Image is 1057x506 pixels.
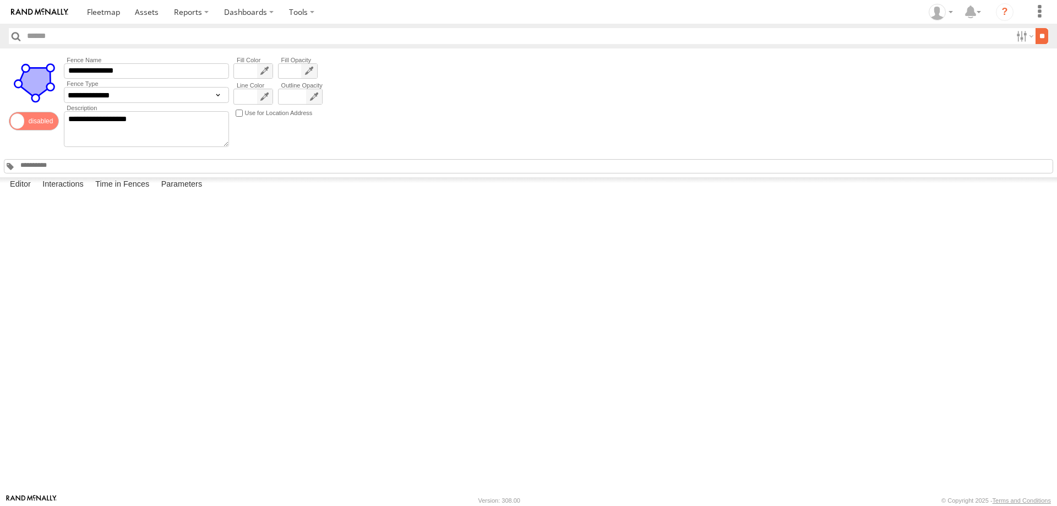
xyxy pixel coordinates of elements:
i: ? [996,3,1014,21]
div: Allen Bauer [925,4,957,20]
label: Use for Location Address [244,108,312,118]
label: Line Color [233,82,273,89]
label: Time in Fences [90,177,155,193]
label: Fill Color [233,57,273,63]
label: Parameters [156,177,208,193]
a: Visit our Website [6,495,57,506]
div: © Copyright 2025 - [941,497,1051,504]
label: Outline Opacity [278,82,323,89]
div: Version: 308.00 [478,497,520,504]
label: Search Filter Options [1012,28,1036,44]
span: Enable/Disable Status [9,112,59,130]
label: Description [64,105,229,111]
label: Fence Type [64,80,229,87]
img: rand-logo.svg [11,8,68,16]
label: Editor [4,177,36,193]
label: Interactions [37,177,89,193]
a: Terms and Conditions [993,497,1051,504]
label: Fence Name [64,57,229,63]
label: Fill Opacity [278,57,318,63]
